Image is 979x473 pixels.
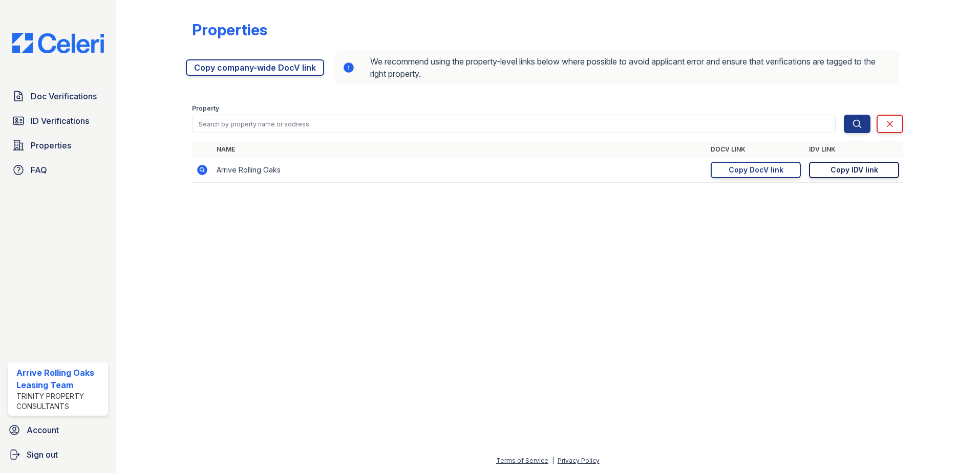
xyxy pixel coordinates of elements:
div: Copy DocV link [729,165,783,175]
span: Properties [31,139,71,152]
a: Privacy Policy [558,457,600,464]
div: Arrive Rolling Oaks Leasing Team [16,367,104,391]
a: Doc Verifications [8,86,108,106]
th: Name [212,141,707,158]
input: Search by property name or address [192,115,836,133]
a: Account [4,420,112,440]
span: Doc Verifications [31,90,97,102]
div: Copy IDV link [831,165,878,175]
span: Sign out [27,448,58,461]
a: Terms of Service [496,457,548,464]
th: DocV Link [707,141,805,158]
a: Properties [8,135,108,156]
a: Copy company-wide DocV link [186,59,324,76]
span: ID Verifications [31,115,89,127]
a: Copy IDV link [809,162,899,178]
a: ID Verifications [8,111,108,131]
a: Sign out [4,444,112,465]
a: Copy DocV link [711,162,801,178]
th: IDV Link [805,141,903,158]
div: Properties [192,20,267,39]
img: CE_Logo_Blue-a8612792a0a2168367f1c8372b55b34899dd931a85d93a1a3d3e32e68fde9ad4.png [4,33,112,53]
div: Trinity Property Consultants [16,391,104,412]
span: FAQ [31,164,47,176]
div: We recommend using the property-level links below where possible to avoid applicant error and ens... [334,51,899,84]
div: | [552,457,554,464]
a: FAQ [8,160,108,180]
label: Property [192,104,219,113]
span: Account [27,424,59,436]
td: Arrive Rolling Oaks [212,158,707,183]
